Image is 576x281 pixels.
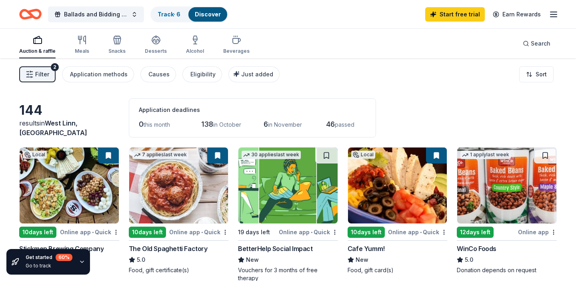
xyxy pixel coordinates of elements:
[536,70,547,79] span: Sort
[351,151,375,159] div: Local
[19,227,56,238] div: 10 days left
[129,147,229,274] a: Image for The Old Spaghetti Factory7 applieslast week10days leftOnline app•QuickThe Old Spaghetti...
[242,151,301,159] div: 30 applies last week
[19,102,119,118] div: 144
[348,147,447,223] img: Image for Cafe Yumm!
[19,147,119,274] a: Image for Stickmen Brewing CompanyLocal10days leftOnline app•QuickStickmen Brewing CompanyNewGift...
[238,227,270,237] div: 19 days left
[460,151,511,159] div: 1 apply last week
[465,255,473,265] span: 5.0
[246,255,259,265] span: New
[488,7,546,22] a: Earn Rewards
[62,66,134,82] button: Application methods
[70,70,128,79] div: Application methods
[348,227,385,238] div: 10 days left
[75,32,89,58] button: Meals
[145,48,167,54] div: Desserts
[56,254,72,261] div: 60 %
[108,48,126,54] div: Snacks
[23,151,47,159] div: Local
[129,147,228,223] img: Image for The Old Spaghetti Factory
[186,48,204,54] div: Alcohol
[148,70,170,79] div: Causes
[108,32,126,58] button: Snacks
[238,244,312,253] div: BetterHelp Social Impact
[201,229,203,235] span: •
[35,70,49,79] span: Filter
[348,147,448,274] a: Image for Cafe Yumm!Local10days leftOnline app•QuickCafe Yumm!NewFood, gift card(s)
[425,7,485,22] a: Start free trial
[241,71,273,78] span: Just added
[139,120,144,128] span: 0
[132,151,188,159] div: 7 applies last week
[139,105,366,115] div: Application deadlines
[129,227,166,238] div: 10 days left
[420,229,422,235] span: •
[348,244,385,253] div: Cafe Yumm!
[531,39,550,48] span: Search
[51,63,59,71] div: 2
[150,6,228,22] button: Track· 6Discover
[64,10,128,19] span: Ballads and Bidding Auction
[137,255,145,265] span: 5.0
[457,147,557,274] a: Image for WinCo Foods1 applylast week12days leftOnline appWinCo Foods5.0Donation depends on request
[20,147,119,223] img: Image for Stickmen Brewing Company
[457,266,557,274] div: Donation depends on request
[457,244,496,253] div: WinCo Foods
[186,32,204,58] button: Alcohol
[195,11,221,18] a: Discover
[201,120,213,128] span: 138
[92,229,94,235] span: •
[60,227,119,237] div: Online app Quick
[268,121,302,128] span: in November
[356,255,368,265] span: New
[144,121,170,128] span: this month
[26,254,72,261] div: Get started
[19,48,56,54] div: Auction & raffle
[519,66,554,82] button: Sort
[19,66,56,82] button: Filter2
[516,36,557,52] button: Search
[238,147,338,223] img: Image for BetterHelp Social Impact
[19,32,56,58] button: Auction & raffle
[169,227,228,237] div: Online app Quick
[518,227,557,237] div: Online app
[129,244,208,253] div: The Old Spaghetti Factory
[223,48,250,54] div: Beverages
[75,48,89,54] div: Meals
[213,121,241,128] span: in October
[311,229,312,235] span: •
[190,70,216,79] div: Eligibility
[19,5,42,24] a: Home
[48,6,144,22] button: Ballads and Bidding Auction
[264,120,268,128] span: 6
[457,147,556,223] img: Image for WinCo Foods
[19,119,87,137] span: in
[348,266,448,274] div: Food, gift card(s)
[140,66,176,82] button: Causes
[326,120,335,128] span: 46
[19,119,87,137] span: West Linn, [GEOGRAPHIC_DATA]
[228,66,280,82] button: Just added
[145,32,167,58] button: Desserts
[129,266,229,274] div: Food, gift certificate(s)
[223,32,250,58] button: Beverages
[388,227,447,237] div: Online app Quick
[26,263,72,269] div: Go to track
[335,121,354,128] span: passed
[19,118,119,138] div: results
[182,66,222,82] button: Eligibility
[279,227,338,237] div: Online app Quick
[158,11,180,18] a: Track· 6
[457,227,494,238] div: 12 days left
